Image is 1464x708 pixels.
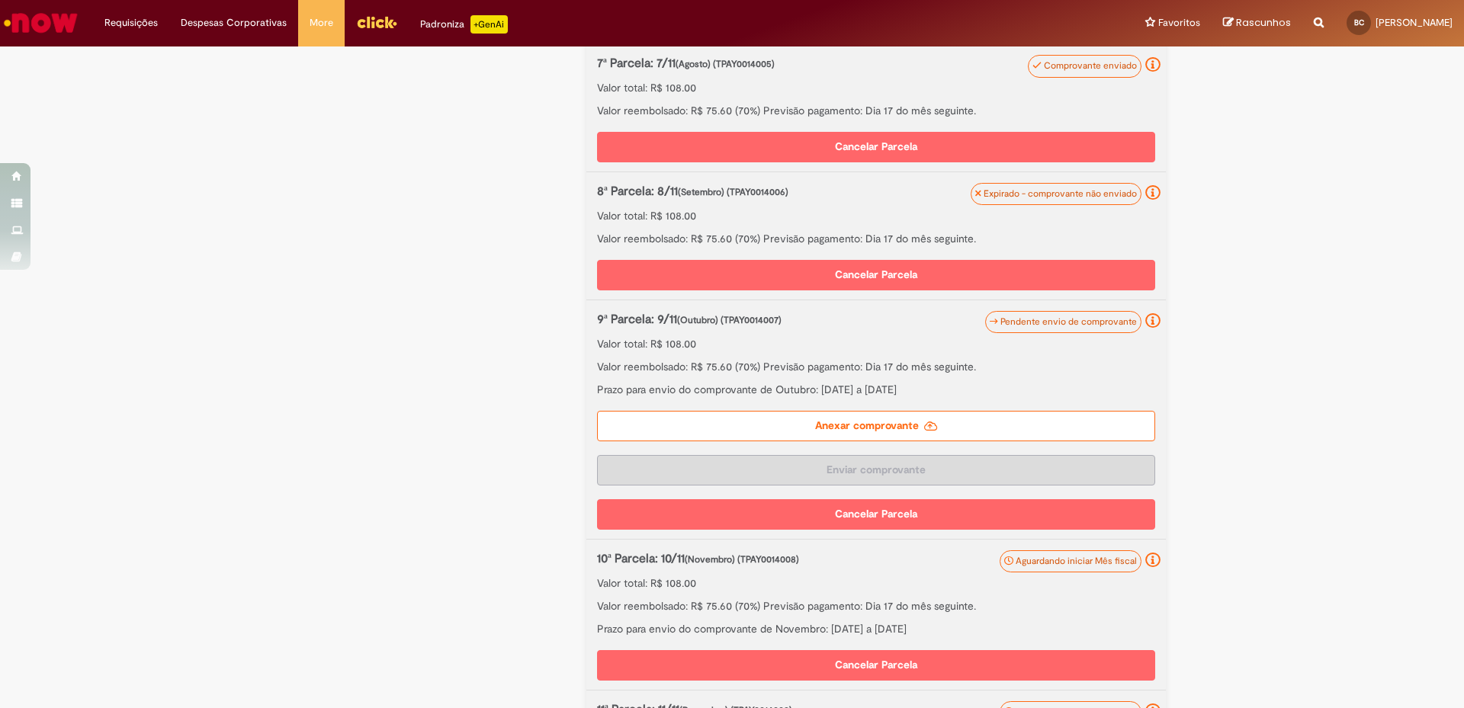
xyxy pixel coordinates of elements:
[984,187,1137,200] span: Expirado - comprovante não enviado
[678,186,788,198] span: (Setembro) (TPAY0014006)
[104,15,158,30] span: Requisições
[1000,316,1137,328] span: Pendente envio de comprovante
[1223,16,1291,30] a: Rascunhos
[1354,18,1364,27] span: BC
[1016,555,1137,567] span: Aguardando iniciar Mês fiscal
[1145,553,1161,568] i: Aguardando iniciar o mês referente cadastrado para envio do comprovante. Não é permitido envio an...
[310,15,333,30] span: More
[1158,15,1200,30] span: Favoritos
[597,55,1075,72] p: 7ª Parcela: 7/11
[597,575,1155,591] p: Valor total: R$ 108.00
[597,80,1155,95] p: Valor total: R$ 108.00
[597,359,1155,374] p: Valor reembolsado: R$ 75.60 (70%) Previsão pagamento: Dia 17 do mês seguinte.
[597,183,1075,200] p: 8ª Parcela: 8/11
[597,260,1155,290] button: Cancelar Parcela
[597,231,1155,246] p: Valor reembolsado: R$ 75.60 (70%) Previsão pagamento: Dia 17 do mês seguinte.
[1236,15,1291,30] span: Rascunhos
[1145,313,1161,328] i: Seu reembolso está pendente de envio do comprovante, deve ser feito até o último dia do mês atual...
[685,553,799,565] span: (Novembro) (TPAY0014008)
[597,336,1155,351] p: Valor total: R$ 108.00
[597,550,1075,568] p: 10ª Parcela: 10/11
[2,8,80,38] img: ServiceNow
[597,499,1155,530] button: Cancelar Parcela
[597,103,1155,118] p: Valor reembolsado: R$ 75.60 (70%) Previsão pagamento: Dia 17 do mês seguinte.
[356,11,397,34] img: click_logo_yellow_360x200.png
[597,311,1075,328] p: 9ª Parcela: 9/11
[597,411,1155,441] label: Anexar comprovante
[597,382,1155,397] p: Prazo para envio do comprovante de Outubro: [DATE] a [DATE]
[1145,185,1161,200] i: Parcela expirada e saldo devolvido devido ao não envio dentro do mês referente. Conforme política...
[1044,59,1137,72] span: Comprovante enviado
[597,598,1155,613] p: Valor reembolsado: R$ 75.60 (70%) Previsão pagamento: Dia 17 do mês seguinte.
[597,132,1155,162] button: Cancelar Parcela
[597,621,1155,636] p: Prazo para envio do comprovante de Novembro: [DATE] a [DATE]
[676,58,775,70] span: (Agosto) (TPAY0014005)
[420,15,508,34] div: Padroniza
[597,208,1155,223] p: Valor total: R$ 108.00
[470,15,508,34] p: +GenAi
[597,650,1155,681] button: Cancelar Parcela
[181,15,287,30] span: Despesas Corporativas
[1376,16,1453,29] span: [PERSON_NAME]
[677,314,782,326] span: (Outubro) (TPAY0014007)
